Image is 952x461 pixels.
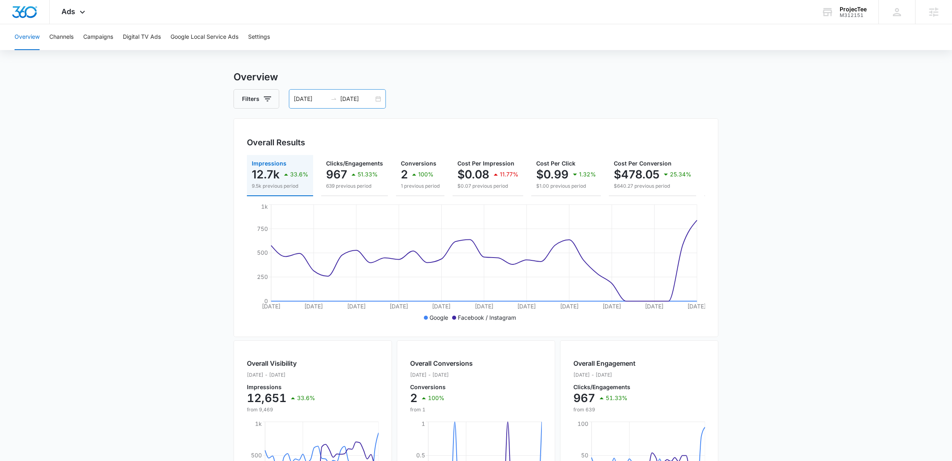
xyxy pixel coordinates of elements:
button: Campaigns [83,24,113,50]
span: Conversions [401,160,436,167]
p: from 1 [410,406,473,413]
tspan: [DATE] [262,303,280,310]
tspan: [DATE] [304,303,323,310]
tspan: [DATE] [390,303,408,310]
tspan: 500 [251,452,262,459]
p: 1.32% [579,172,596,177]
div: Domain: [DOMAIN_NAME] [21,21,89,27]
p: Google [430,313,448,322]
button: Google Local Service Ads [171,24,238,50]
tspan: 500 [257,249,268,256]
p: 51.33% [358,172,378,177]
p: 51.33% [606,395,628,401]
p: 2 [410,392,417,404]
img: logo_orange.svg [13,13,19,19]
div: Keywords by Traffic [89,48,136,53]
span: Cost Per Click [536,160,575,167]
p: [DATE] - [DATE] [410,371,473,379]
p: 33.6% [297,395,315,401]
p: $478.05 [614,168,659,181]
p: $0.08 [457,168,489,181]
tspan: [DATE] [560,303,579,310]
p: 25.34% [670,172,691,177]
button: Digital TV Ads [123,24,161,50]
p: 33.6% [290,172,308,177]
h3: Overview [234,70,718,84]
p: 967 [326,168,347,181]
input: Start date [294,94,327,103]
img: tab_keywords_by_traffic_grey.svg [80,47,87,53]
tspan: 0 [264,298,268,304]
button: Settings [248,24,270,50]
div: account id [840,13,867,18]
p: Facebook / Instagram [458,313,516,322]
tspan: [DATE] [602,303,621,310]
p: 967 [573,392,595,404]
tspan: [DATE] [432,303,451,310]
tspan: [DATE] [687,303,706,310]
p: 12,651 [247,392,286,404]
p: 1 previous period [401,182,440,190]
span: Cost Per Conversion [614,160,672,167]
tspan: 750 [257,225,268,232]
tspan: 1k [261,203,268,210]
p: 2 [401,168,408,181]
tspan: 1 [421,420,425,427]
p: 11.77% [500,172,518,177]
p: [DATE] - [DATE] [247,371,315,379]
span: to [331,96,337,102]
h2: Overall Conversions [410,358,473,368]
p: $0.07 previous period [457,182,518,190]
div: account name [840,6,867,13]
p: $640.27 previous period [614,182,691,190]
tspan: [DATE] [645,303,664,310]
div: v 4.0.24 [23,13,40,19]
p: $1.00 previous period [536,182,596,190]
tspan: 250 [257,273,268,280]
h2: Overall Visibility [247,358,315,368]
span: Ads [62,7,76,16]
p: 9.5k previous period [252,182,308,190]
button: Overview [15,24,40,50]
p: Impressions [247,384,315,390]
tspan: 0.5 [416,452,425,459]
button: Channels [49,24,74,50]
span: Cost Per Impression [457,160,514,167]
p: 12.7k [252,168,280,181]
span: Impressions [252,160,286,167]
div: Domain Overview [31,48,72,53]
p: $0.99 [536,168,569,181]
tspan: 50 [581,452,588,459]
p: 639 previous period [326,182,383,190]
h3: Overall Results [247,136,305,149]
tspan: [DATE] [475,303,493,310]
p: [DATE] - [DATE] [573,371,636,379]
tspan: 100 [577,420,588,427]
img: tab_domain_overview_orange.svg [22,47,28,53]
tspan: 1k [255,420,262,427]
input: End date [340,94,374,103]
h2: Overall Engagement [573,358,636,368]
img: website_grey.svg [13,21,19,27]
span: swap-right [331,96,337,102]
tspan: [DATE] [517,303,536,310]
tspan: [DATE] [347,303,366,310]
p: 100% [428,395,444,401]
p: from 9,469 [247,406,315,413]
p: from 639 [573,406,636,413]
p: Conversions [410,384,473,390]
p: Clicks/Engagements [573,384,636,390]
span: Clicks/Engagements [326,160,383,167]
button: Filters [234,89,279,109]
p: 100% [418,172,434,177]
